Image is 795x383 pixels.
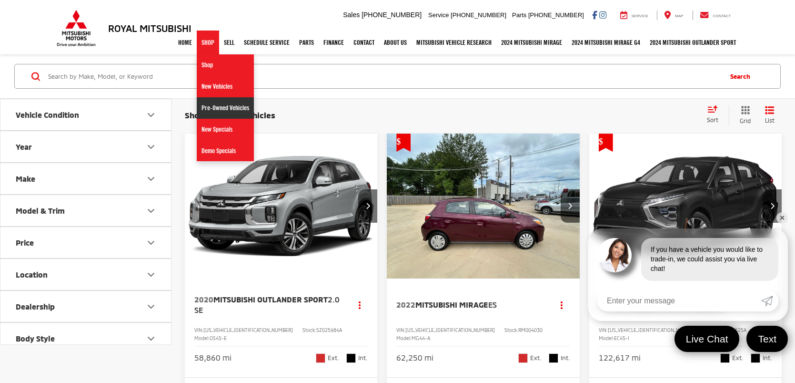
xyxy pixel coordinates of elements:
span: VIN: [194,327,203,333]
span: 2020 [194,295,213,304]
div: Model & Trim [145,205,157,217]
span: List [765,116,775,124]
button: Search [721,64,764,88]
span: Sales [343,11,360,19]
div: Year [145,141,157,153]
div: Price [145,237,157,248]
a: Sell [219,31,239,54]
span: Text [753,332,781,345]
a: 2024 Mitsubishi Mirage [496,31,567,54]
span: Live Chat [681,332,733,345]
a: Map [657,10,690,20]
div: Vehicle Condition [145,109,157,121]
input: Enter your message [597,290,761,311]
span: Int. [358,353,368,362]
span: dropdown dots [359,301,361,309]
img: Agent profile photo [597,238,632,272]
span: Service [632,14,648,18]
a: Parts: Opens in a new tab [294,31,319,54]
span: Ext. [328,353,339,362]
span: Red Diamond [316,353,325,363]
div: Location [16,270,48,279]
a: 2024 Mitsubishi Mirage G4 [567,31,645,54]
a: About Us [379,31,412,54]
button: PricePrice [0,227,172,258]
span: Stock: [302,327,316,333]
button: MakeMake [0,163,172,194]
img: 2022 Mitsubishi Eclipse Cross SE [589,134,783,279]
div: If you have a vehicle you would like to trade-in, we could assist you via live chat! [641,238,778,281]
a: 2020 Mitsubishi Outlander Sport 2.0 SE2020 Mitsubishi Outlander Sport 2.0 SE2020 Mitsubishi Outla... [184,134,378,279]
span: MG44-A [412,335,430,341]
button: LocationLocation [0,259,172,290]
span: Black [549,353,558,363]
div: Location [145,269,157,280]
span: Model: [396,335,412,341]
a: Facebook: Click to visit our Facebook page [592,11,597,19]
button: Actions [351,297,368,313]
span: Sort [707,116,718,123]
img: Mitsubishi [55,10,98,47]
div: 2022 Mitsubishi Mirage ES 0 [386,134,580,279]
span: Labrador Black Pearl [720,353,730,363]
span: Int. [763,353,772,362]
a: Schedule Service: Opens in a new tab [239,31,294,54]
a: Pre-Owned Vehicles [197,97,254,119]
span: Ext. [732,353,744,362]
span: RM004030 [518,327,543,333]
div: Dealership [16,302,55,311]
div: Make [16,174,35,183]
span: Black [751,353,760,363]
button: Body StyleBody Style [0,323,172,354]
button: Model & TrimModel & Trim [0,195,172,226]
span: Grid [740,117,751,125]
span: dropdown dots [561,301,563,309]
div: 62,250 mi [396,352,433,363]
span: VIN: [599,327,608,333]
img: 2020 Mitsubishi Outlander Sport 2.0 SE [184,134,378,279]
button: Grid View [729,105,758,125]
div: 58,860 mi [194,352,231,363]
div: Vehicle Condition [16,110,79,119]
button: Next image [763,189,782,223]
a: Home [173,31,197,54]
a: Finance [319,31,349,54]
form: Search by Make, Model, or Keyword [47,65,721,88]
a: 2024 Mitsubishi Outlander SPORT [645,31,741,54]
a: Contact [349,31,379,54]
span: Mitsubishi Mirage [415,300,488,309]
a: Text [746,326,788,352]
span: Mitsubishi Outlander Sport [213,295,328,304]
a: Submit [761,290,778,311]
div: Make [145,173,157,185]
span: Model: [194,335,210,341]
span: 2022 [396,300,415,309]
span: Get Price Drop Alert [599,134,613,152]
span: ES [488,300,497,309]
a: 2022Mitsubishi MirageES [396,300,543,310]
span: [US_VEHICLE_IDENTIFICATION_NUMBER] [203,327,293,333]
a: 2022 Mitsubishi Mirage ES2022 Mitsubishi Mirage ES2022 Mitsubishi Mirage ES2022 Mitsubishi Mirage ES [386,134,580,279]
button: Actions [553,297,570,313]
div: Dealership [145,301,157,312]
div: 2020 Mitsubishi Outlander Sport 2.0 SE 0 [184,134,378,279]
a: Contact [693,10,738,20]
div: Body Style [145,333,157,344]
span: Parts [512,11,526,19]
span: SZ025984A [316,327,342,333]
span: Contact [713,14,731,18]
a: Shop [197,31,219,54]
span: Map [675,14,683,18]
button: Next image [358,189,377,223]
button: Vehicle ConditionVehicle Condition [0,99,172,130]
button: DealershipDealership [0,291,172,322]
a: New Vehicles [197,76,254,97]
span: [US_VEHICLE_IDENTIFICATION_NUMBER] [405,327,495,333]
span: Stock: [504,327,518,333]
a: Shop [197,54,254,76]
div: Body Style [16,334,55,343]
span: [PHONE_NUMBER] [528,11,584,19]
span: [PHONE_NUMBER] [451,11,506,19]
span: SZ024525A [721,327,746,333]
a: 2020Mitsubishi Outlander Sport2.0 SE [194,294,342,316]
